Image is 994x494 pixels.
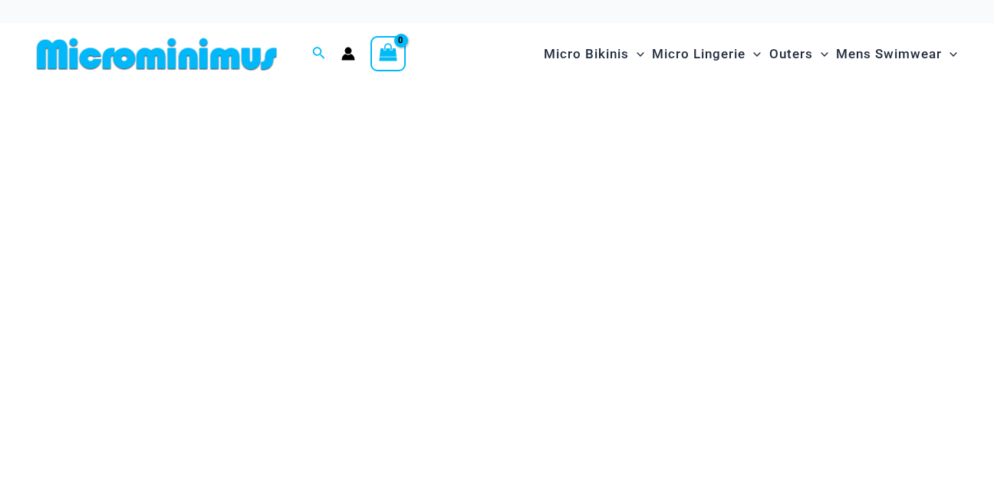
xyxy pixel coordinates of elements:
[942,35,957,74] span: Menu Toggle
[769,35,813,74] span: Outers
[341,47,355,61] a: Account icon link
[652,35,745,74] span: Micro Lingerie
[538,28,963,80] nav: Site Navigation
[745,35,761,74] span: Menu Toggle
[629,35,644,74] span: Menu Toggle
[540,31,648,77] a: Micro BikinisMenu ToggleMenu Toggle
[31,37,283,71] img: MM SHOP LOGO FLAT
[648,31,765,77] a: Micro LingerieMenu ToggleMenu Toggle
[544,35,629,74] span: Micro Bikinis
[765,31,832,77] a: OutersMenu ToggleMenu Toggle
[370,36,406,71] a: View Shopping Cart, empty
[836,35,942,74] span: Mens Swimwear
[813,35,828,74] span: Menu Toggle
[832,31,961,77] a: Mens SwimwearMenu ToggleMenu Toggle
[312,44,326,64] a: Search icon link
